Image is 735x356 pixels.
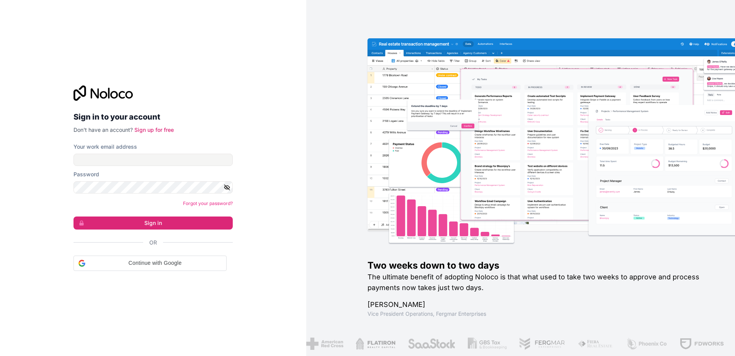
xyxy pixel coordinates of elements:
[73,256,227,271] div: Continue with Google
[367,310,710,318] h1: Vice President Operations , Fergmar Enterprises
[88,259,222,267] span: Continue with Google
[466,338,505,350] img: /assets/gbstax-C-GtDUiK.png
[73,181,233,194] input: Password
[304,338,341,350] img: /assets/american-red-cross-BAupjrZR.png
[73,143,137,151] label: Your work email address
[183,200,233,206] a: Forgot your password?
[576,338,612,350] img: /assets/fiera-fwj2N5v4.png
[354,338,394,350] img: /assets/flatiron-C8eUkumj.png
[134,126,174,133] a: Sign up for free
[517,338,564,350] img: /assets/fergmar-CudnrXN5.png
[624,338,665,350] img: /assets/phoenix-BREaitsQ.png
[367,259,710,272] h1: Two weeks down to two days
[73,171,99,178] label: Password
[73,110,233,124] h2: Sign in to your account
[367,272,710,293] h2: The ultimate benefit of adopting Noloco is that what used to take two weeks to approve and proces...
[406,338,454,350] img: /assets/saastock-C6Zbiodz.png
[73,154,233,166] input: Email address
[678,338,722,350] img: /assets/fdworks-Bi04fVtw.png
[149,239,157,246] span: Or
[367,299,710,310] h1: [PERSON_NAME]
[73,126,133,133] span: Don't have an account?
[73,217,233,230] button: Sign in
